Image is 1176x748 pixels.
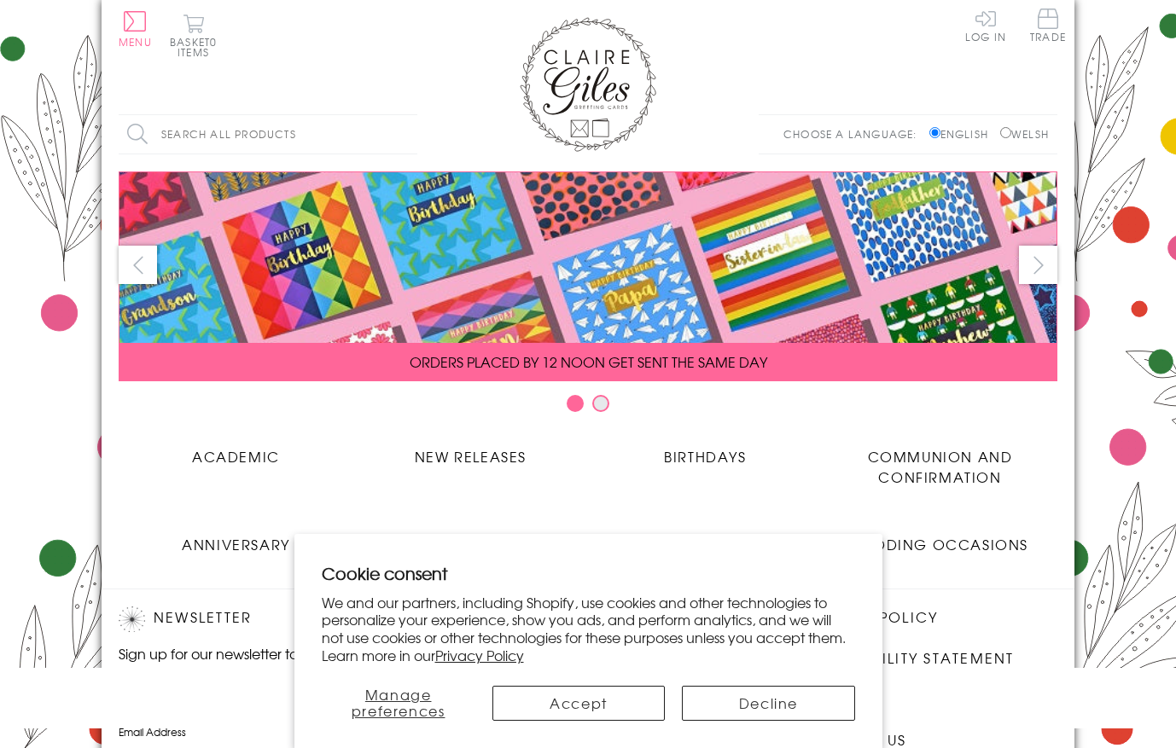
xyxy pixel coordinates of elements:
[852,534,1028,554] span: Wedding Occasions
[520,17,656,152] img: Claire Giles Greetings Cards
[119,394,1057,420] div: Carousel Pagination
[929,127,940,138] input: English
[929,126,997,142] label: English
[823,433,1057,487] a: Communion and Confirmation
[435,645,524,665] a: Privacy Policy
[868,446,1013,487] span: Communion and Confirmation
[592,395,609,412] button: Carousel Page 2
[965,9,1006,42] a: Log In
[119,724,409,739] label: Email Address
[119,246,157,284] button: prev
[119,606,409,632] h2: Newsletter
[802,647,1015,670] a: Accessibility Statement
[119,11,152,47] button: Menu
[415,446,527,467] span: New Releases
[119,433,353,467] a: Academic
[352,684,445,721] span: Manage preferences
[119,521,353,554] a: Anniversary
[400,115,417,154] input: Search
[119,643,409,705] p: Sign up for our newsletter to receive the latest product launches, news and offers directly to yo...
[119,34,152,49] span: Menu
[823,521,1057,554] a: Wedding Occasions
[1030,9,1066,42] span: Trade
[322,561,855,585] h2: Cookie consent
[588,521,823,554] a: Sympathy
[170,14,217,57] button: Basket0 items
[322,594,855,664] p: We and our partners, including Shopify, use cookies and other technologies to personalize your ex...
[353,433,588,467] a: New Releases
[492,686,665,721] button: Accept
[588,433,823,467] a: Birthdays
[1000,126,1049,142] label: Welsh
[410,351,767,372] span: ORDERS PLACED BY 12 NOON GET SENT THE SAME DAY
[664,446,746,467] span: Birthdays
[783,126,926,142] p: Choose a language:
[682,686,854,721] button: Decline
[322,686,475,721] button: Manage preferences
[119,115,417,154] input: Search all products
[178,34,217,60] span: 0 items
[182,534,290,554] span: Anniversary
[192,446,280,467] span: Academic
[353,521,588,554] a: Age Cards
[1019,246,1057,284] button: next
[567,395,584,412] button: Carousel Page 1 (Current Slide)
[1030,9,1066,45] a: Trade
[1000,127,1011,138] input: Welsh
